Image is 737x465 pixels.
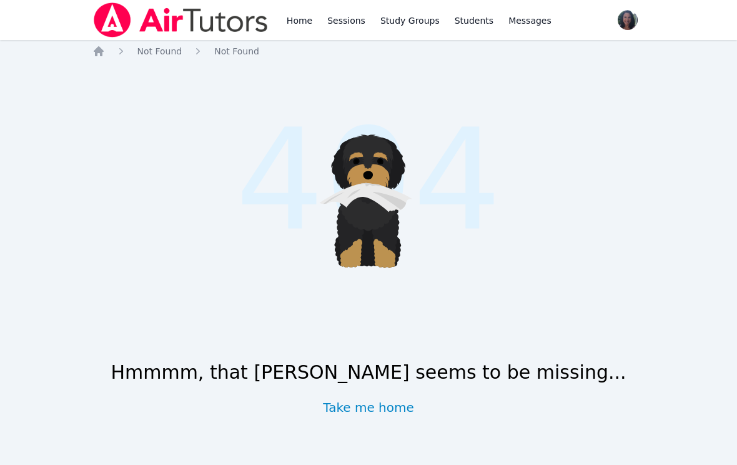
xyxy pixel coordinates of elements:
[137,46,182,56] span: Not Found
[111,361,626,384] h1: Hmmmm, that [PERSON_NAME] seems to be missing...
[323,399,414,416] a: Take me home
[92,45,645,57] nav: Breadcrumb
[92,2,269,37] img: Air Tutors
[214,46,259,56] span: Not Found
[137,45,182,57] a: Not Found
[214,45,259,57] a: Not Found
[508,14,552,27] span: Messages
[235,76,502,285] span: 404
